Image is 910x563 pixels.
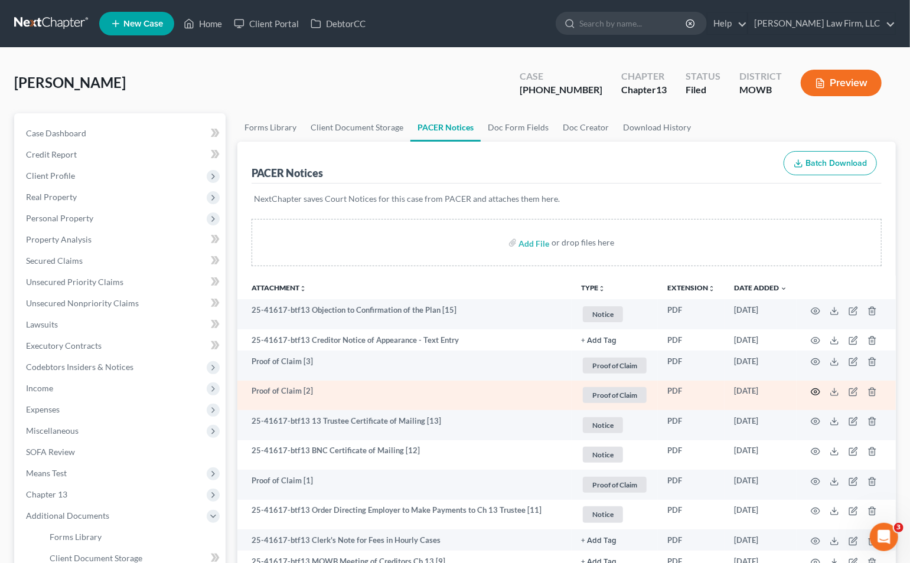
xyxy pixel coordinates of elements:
span: Personal Property [26,213,93,223]
a: Lawsuits [17,314,226,335]
a: Proof of Claim [581,475,648,495]
span: Executory Contracts [26,341,102,351]
div: MOWB [739,83,782,97]
td: PDF [658,329,725,351]
span: 3 [894,523,904,532]
a: Notice [581,505,648,524]
a: Notice [581,445,648,464]
span: 13 [656,84,667,95]
td: 25-41617-btf13 Order Directing Employer to Make Payments to Ch 13 Trustee [11] [237,500,572,530]
a: Client Document Storage [304,113,410,142]
i: expand_more [780,285,787,292]
td: 25-41617-btf13 BNC Certificate of Mailing [12] [237,440,572,470]
td: PDF [658,470,725,500]
td: PDF [658,381,725,411]
a: Date Added expand_more [734,283,787,292]
span: Unsecured Priority Claims [26,277,123,287]
td: PDF [658,529,725,551]
td: 25-41617-btf13 Objection to Confirmation of the Plan [15] [237,299,572,329]
a: Notice [581,415,648,435]
a: Home [178,13,228,34]
div: Case [520,70,602,83]
span: Chapter 13 [26,489,67,499]
i: unfold_more [708,285,715,292]
span: Forms Library [50,532,102,542]
a: Unsecured Nonpriority Claims [17,293,226,314]
div: Chapter [621,83,667,97]
td: 25-41617-btf13 Clerk's Note for Fees in Hourly Cases [237,529,572,551]
td: 25-41617-btf13 13 Trustee Certificate of Mailing [13] [237,410,572,440]
div: PACER Notices [252,166,323,180]
span: Proof of Claim [583,477,647,493]
a: Case Dashboard [17,123,226,144]
td: [DATE] [725,351,797,381]
span: Means Test [26,468,67,478]
a: Doc Form Fields [481,113,556,142]
td: [DATE] [725,299,797,329]
span: Notice [583,447,623,463]
a: Credit Report [17,144,226,165]
button: + Add Tag [581,337,617,345]
div: Filed [686,83,720,97]
a: Proof of Claim [581,356,648,375]
a: Extensionunfold_more [667,283,715,292]
a: DebtorCC [305,13,371,34]
span: Batch Download [805,158,867,168]
td: [DATE] [725,440,797,470]
td: PDF [658,351,725,381]
span: Notice [583,506,623,522]
iframe: Intercom live chat [870,523,898,551]
a: [PERSON_NAME] Law Firm, LLC [748,13,895,34]
td: PDF [658,500,725,530]
button: Preview [801,70,882,96]
i: unfold_more [299,285,306,292]
td: PDF [658,299,725,329]
a: + Add Tag [581,535,648,546]
span: Property Analysis [26,234,92,244]
a: Secured Claims [17,250,226,271]
a: Proof of Claim [581,385,648,405]
div: Chapter [621,70,667,83]
a: Forms Library [237,113,304,142]
span: Case Dashboard [26,128,86,138]
span: New Case [123,19,163,28]
a: + Add Tag [581,335,648,346]
a: SOFA Review [17,441,226,463]
span: Income [26,383,53,393]
div: Status [686,70,720,83]
td: Proof of Claim [1] [237,470,572,500]
a: PACER Notices [410,113,481,142]
td: [DATE] [725,470,797,500]
p: NextChapter saves Court Notices for this case from PACER and attaches them here. [254,193,879,205]
button: + Add Tag [581,537,617,545]
span: Proof of Claim [583,387,647,403]
td: [DATE] [725,410,797,440]
a: Help [707,13,747,34]
a: Forms Library [40,526,226,548]
span: SOFA Review [26,447,75,457]
td: 25-41617-btf13 Creditor Notice of Appearance - Text Entry [237,329,572,351]
div: District [739,70,782,83]
input: Search by name... [579,12,687,34]
span: Codebtors Insiders & Notices [26,362,133,372]
span: Expenses [26,404,60,414]
span: Real Property [26,192,77,202]
td: [DATE] [725,529,797,551]
span: Secured Claims [26,256,83,266]
span: Notice [583,417,623,433]
a: Doc Creator [556,113,616,142]
a: Property Analysis [17,229,226,250]
span: Lawsuits [26,319,58,329]
span: Notice [583,306,623,322]
span: Miscellaneous [26,425,79,436]
span: [PERSON_NAME] [14,74,126,91]
a: Executory Contracts [17,335,226,356]
div: or drop files here [552,237,615,248]
td: Proof of Claim [3] [237,351,572,381]
div: [PHONE_NUMBER] [520,83,602,97]
a: Notice [581,305,648,324]
a: Client Portal [228,13,305,34]
td: [DATE] [725,381,797,411]
a: Unsecured Priority Claims [17,271,226,293]
button: Batch Download [784,151,877,176]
